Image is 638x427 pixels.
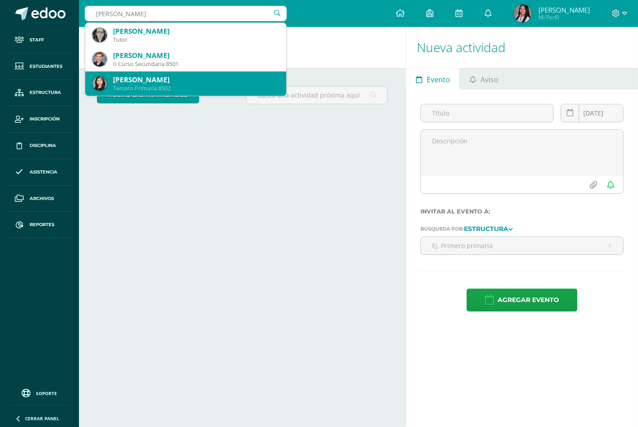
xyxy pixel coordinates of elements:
input: Título [421,104,553,122]
a: Estudiantes [7,53,72,80]
span: Estudiantes [30,63,62,70]
span: Staff [30,36,44,44]
a: Reportes [7,212,72,238]
span: Agregar evento [498,289,559,311]
span: Cerrar panel [25,415,59,422]
strong: Estructura [464,225,508,233]
a: Disciplina [7,133,72,159]
input: Busca un usuario... [85,6,287,21]
a: Staff [7,27,72,53]
span: Búsqueda por: [420,226,464,232]
input: Ej. Primero primaria [421,237,623,254]
span: Soporte [36,390,57,396]
img: b55e05c8d397646b54d650c63842b48c.png [92,28,107,42]
img: 3afa65335fa09c928517992d02f4ec3a.png [92,76,107,91]
span: Disciplina [30,142,56,149]
div: [PERSON_NAME] [113,27,279,36]
h1: Nueva actividad [417,27,627,68]
a: Soporte [11,387,68,399]
span: Reportes [30,221,54,228]
a: Estructura [464,226,513,232]
span: Evento [427,69,450,90]
img: 1c4a8e29229ca7cba10d259c3507f649.png [514,4,532,22]
div: [PERSON_NAME] [113,51,279,60]
span: Asistencia [30,169,57,176]
a: Asistencia [7,159,72,186]
a: Inscripción [7,106,72,133]
span: Archivos [30,195,54,202]
img: 0c02acae8f6c5d349cb5ef0cdec5a823.png [92,52,107,67]
span: Inscripción [30,116,60,123]
span: [PERSON_NAME] [538,5,590,14]
div: [PERSON_NAME] [113,75,279,85]
span: Mi Perfil [538,13,590,21]
button: Agregar evento [467,289,577,311]
input: Fecha de entrega [561,104,623,122]
div: II Curso Secundaria 8501 [113,60,279,68]
input: Busca una actividad próxima aquí... [246,86,387,104]
span: Aviso [481,69,498,90]
a: Estructura [7,80,72,107]
div: Tutor [113,36,279,44]
a: Evento [406,68,459,89]
label: Invitar al evento a: [420,208,624,215]
a: Archivos [7,186,72,212]
span: Estructura [30,89,61,96]
div: Tercero Primaria 8502 [113,85,279,92]
a: Aviso [460,68,508,89]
